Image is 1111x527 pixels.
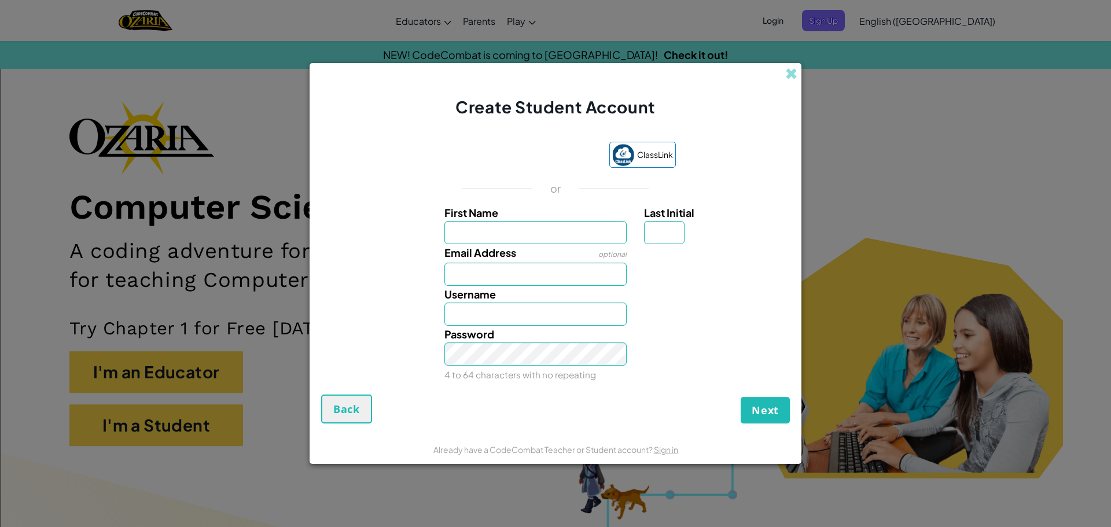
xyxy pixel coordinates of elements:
div: Sign out [5,57,1106,67]
iframe: Sign in with Google Button [430,143,604,168]
small: 4 to 64 characters with no repeating [444,369,596,380]
div: Move To ... [5,78,1106,88]
span: Username [444,288,496,301]
span: First Name [444,206,498,219]
div: Sort New > Old [5,15,1106,25]
div: Sort A > Z [5,5,1106,15]
div: Rename [5,67,1106,78]
span: optional [598,250,627,259]
span: ClassLink [637,146,673,163]
img: classlink-logo-small.png [612,144,634,166]
button: Back [321,395,372,423]
span: Create Student Account [455,97,655,117]
a: Sign in [654,444,678,455]
p: or [550,182,561,196]
span: Next [752,403,779,417]
span: Already have a CodeCombat Teacher or Student account? [433,444,654,455]
span: Back [333,402,360,416]
div: Delete [5,36,1106,46]
div: Options [5,46,1106,57]
span: Email Address [444,246,516,259]
div: Move To ... [5,25,1106,36]
span: Password [444,327,494,341]
button: Next [741,397,790,423]
span: Last Initial [644,206,694,219]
